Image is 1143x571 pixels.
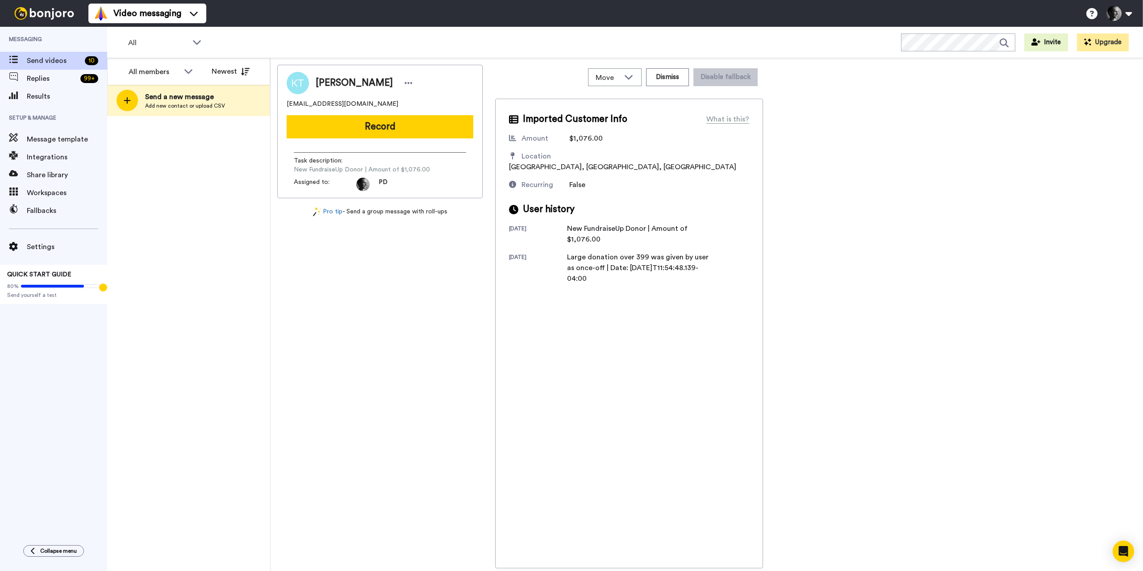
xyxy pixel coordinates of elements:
div: 18 min. ago [234,139,266,146]
img: dk.png [113,353,135,375]
img: Image of Karla Trevino [287,72,309,94]
span: Results [27,91,107,102]
div: [DATE] [107,116,270,125]
img: bj-logo-header-white.svg [11,7,78,20]
span: [PERSON_NAME] [141,536,230,545]
div: [DATE] [107,518,270,527]
img: ed7c1b74-f0e6-4eb5-9b2b-33c6e4e5986f-1561164401.jpg [356,178,370,191]
img: vm-color.svg [94,6,108,21]
div: [DATE] [234,273,266,280]
button: Disable fallback [693,68,758,86]
div: [DATE] [107,161,270,170]
span: [PERSON_NAME] [140,268,230,277]
span: [PERSON_NAME] [140,313,230,322]
div: [DATE] [234,452,266,459]
div: New FundraiseUp Donor | Amount of $1,076.00 [567,223,710,245]
div: [DATE] [234,184,266,191]
button: Newest [205,63,256,80]
span: [PERSON_NAME] [140,402,230,411]
span: 80% [7,283,19,290]
span: [PERSON_NAME] [140,134,230,143]
div: [DATE] [107,429,270,438]
button: Record [287,115,473,138]
img: cm.png [114,531,136,554]
div: 99 + [80,74,98,83]
div: - Send a group message with roll-ups [277,207,483,217]
button: Invite [1024,33,1068,51]
span: [GEOGRAPHIC_DATA], [GEOGRAPHIC_DATA], [GEOGRAPHIC_DATA] [509,163,736,171]
div: [DATE] [107,250,270,259]
div: 10 [85,56,98,65]
button: Upgrade [1077,33,1129,51]
span: Send videos [27,55,81,66]
span: Share library [27,170,107,180]
span: Video messaging [113,7,181,20]
span: Message template [27,134,107,145]
img: magic-wand.svg [313,207,321,217]
div: [DATE] [107,339,270,348]
div: 1 mo. ago [234,541,266,548]
span: New FundraiseUp Donor | Amount of $54.10 [140,322,230,329]
span: New GiveForm Donor | Amount of 23.14 [141,456,230,463]
span: New LGL MANUAL Donor | Amount of $ 60 [140,500,230,508]
span: [PERSON_NAME] [139,358,230,367]
span: New GiveForm Donor | Amount of 26.26 [141,545,230,552]
div: [DATE] [107,205,270,214]
span: [PERSON_NAME] [140,179,230,188]
span: All [128,38,188,48]
span: [PERSON_NAME] [140,492,230,500]
div: Recurring [521,179,553,190]
span: Integrations [27,152,107,163]
img: 74cdef71-57af-4f5f-be4c-4191a200c953.png [113,263,136,286]
span: Replies [27,73,77,84]
span: [EMAIL_ADDRESS][DOMAIN_NAME] [287,100,398,108]
span: Send yourself a test [7,292,100,299]
span: False [569,181,585,188]
button: Dismiss [646,68,689,86]
div: [DATE] [509,225,567,245]
span: Task description : [294,156,356,165]
div: Location [521,151,551,162]
img: ta.png [114,442,136,464]
span: Large donation over 399 was given by user as once-off | Date: [DATE]T09:07:33.347-04:00 [139,367,230,374]
div: Large donation over 399 was given by user as once-off | Date: [DATE]T11:54:48.139-04:00 [567,252,710,284]
div: Open Intercom Messenger [1113,541,1134,562]
div: [DATE] [509,254,567,284]
img: ke.png [113,129,136,152]
span: Fallbacks [27,205,107,216]
span: Settings [27,242,107,252]
span: New FundraiseUp Donor | Amount of $1,076.00 [294,165,430,174]
span: Collapse menu [40,547,77,554]
span: Imported Customer Info [523,113,627,126]
span: Send a new message [145,92,225,102]
span: Large donation over 399 was given by user as once-off [140,411,230,418]
span: [PERSON_NAME] [316,76,393,90]
div: [DATE] [107,384,270,393]
div: What is this? [706,114,749,125]
img: ae.png [113,308,136,330]
div: [DATE] [234,496,266,504]
a: Pro tip [313,207,342,217]
span: Assigned to: [294,178,356,191]
span: User history [523,203,575,216]
span: [PERSON_NAME] [141,447,230,456]
div: [DATE] [234,229,266,236]
span: New FundraiseUp Donor | Amount of $27.20 [140,143,230,150]
span: Workspaces [27,188,107,198]
div: [DATE] [107,473,270,482]
span: New FundraiseUp Donor | Amount of $24.89 [140,277,230,284]
button: Collapse menu [23,545,84,557]
div: [DATE] [107,295,270,304]
span: New FundraiseUp Donor | Amount of $1,076.00 [140,188,230,195]
div: [DATE] [234,407,266,414]
div: Tooltip anchor [99,283,107,292]
span: Add new contact or upload CSV [145,102,225,109]
div: Amount [521,133,548,144]
img: kt.png [113,174,136,196]
div: All members [129,67,179,77]
span: $1,076.00 [569,135,603,142]
img: sy.png [113,397,135,420]
div: [DATE] [234,318,266,325]
div: [DATE] [234,363,266,370]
